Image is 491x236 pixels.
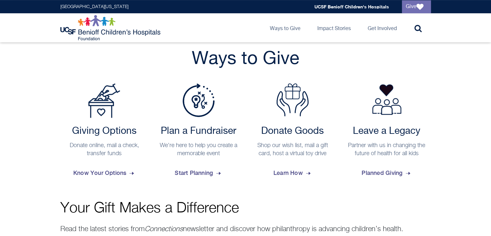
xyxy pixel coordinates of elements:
[154,83,243,182] a: Plan a Fundraiser Plan a Fundraiser We're here to help you create a memorable event Start Planning
[158,142,240,158] p: We're here to help you create a memorable event
[265,13,306,42] a: Ways to Give
[362,164,412,182] span: Planned Giving
[60,5,128,9] a: [GEOGRAPHIC_DATA][US_STATE]
[64,125,146,137] h2: Giving Options
[363,13,402,42] a: Get Involved
[346,142,428,158] p: Partner with us in changing the future of health for all kids
[145,226,183,233] em: Connections
[60,15,162,41] img: Logo for UCSF Benioff Children's Hospitals Foundation
[402,0,431,13] a: Give
[88,83,120,118] img: Payment Options
[73,164,135,182] span: Know Your Options
[252,142,334,158] p: Shop our wish list, mail a gift card, host a virtual toy drive
[312,13,356,42] a: Impact Stories
[182,83,215,117] img: Plan a Fundraiser
[60,48,431,70] h2: Ways to Give
[273,164,312,182] span: Learn How
[64,142,146,158] p: Donate online, mail a check, transfer funds
[314,4,389,9] a: UCSF Benioff Children's Hospitals
[252,125,334,137] h2: Donate Goods
[249,83,337,182] a: Donate Goods Donate Goods Shop our wish list, mail a gift card, host a virtual toy drive Learn How
[60,201,431,216] p: Your Gift Makes a Difference
[276,83,309,116] img: Donate Goods
[158,125,240,137] h2: Plan a Fundraiser
[346,125,428,137] h2: Leave a Legacy
[175,164,222,182] span: Start Planning
[343,83,431,182] a: Leave a Legacy Partner with us in changing the future of health for all kids Planned Giving
[60,83,149,182] a: Payment Options Giving Options Donate online, mail a check, transfer funds Know Your Options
